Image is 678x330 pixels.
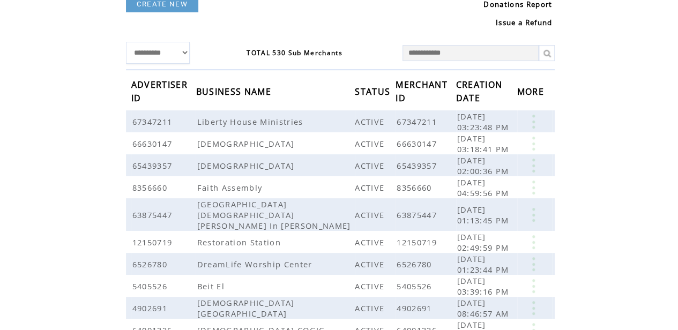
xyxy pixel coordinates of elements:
[196,83,273,103] span: BUSINESS NAME
[355,259,387,269] span: ACTIVE
[456,81,503,101] a: CREATION DATE
[397,138,439,149] span: 66630147
[457,204,512,226] span: [DATE] 01:13:45 PM
[457,133,512,154] span: [DATE] 03:18:41 PM
[355,209,387,220] span: ACTIVE
[197,116,306,127] span: Liberty House Ministries
[355,88,393,94] a: STATUS
[496,18,553,27] a: Issue a Refund
[457,231,512,253] span: [DATE] 02:49:59 PM
[131,81,188,101] a: ADVERTISER ID
[132,182,170,193] span: 8356660
[197,138,297,149] span: [DEMOGRAPHIC_DATA]
[397,160,439,171] span: 65439357
[132,116,175,127] span: 67347211
[457,111,512,132] span: [DATE] 03:23:48 PM
[197,237,283,247] span: Restoration Station
[397,281,434,291] span: 5405526
[132,237,175,247] span: 12150719
[397,116,439,127] span: 67347211
[355,116,387,127] span: ACTIVE
[355,182,387,193] span: ACTIVE
[456,76,503,109] span: CREATION DATE
[397,259,434,269] span: 6526780
[197,199,353,231] span: [GEOGRAPHIC_DATA][DEMOGRAPHIC_DATA][PERSON_NAME] In [PERSON_NAME]
[457,297,512,319] span: [DATE] 08:46:57 AM
[355,237,387,247] span: ACTIVE
[355,83,393,103] span: STATUS
[132,259,170,269] span: 6526780
[396,76,448,109] span: MERCHANT ID
[197,281,227,291] span: Beit El
[457,253,512,275] span: [DATE] 01:23:44 PM
[197,259,315,269] span: DreamLife Worship Center
[247,48,342,57] span: TOTAL 530 Sub Merchants
[197,182,265,193] span: Faith Assembly
[397,303,434,313] span: 4902691
[397,182,434,193] span: 8356660
[457,155,512,176] span: [DATE] 02:00:36 PM
[132,303,170,313] span: 4902691
[355,160,387,171] span: ACTIVE
[457,275,512,297] span: [DATE] 03:39:16 PM
[196,88,273,94] a: BUSINESS NAME
[396,81,448,101] a: MERCHANT ID
[397,237,439,247] span: 12150719
[197,297,294,319] span: [DEMOGRAPHIC_DATA][GEOGRAPHIC_DATA]
[517,83,547,103] span: MORE
[131,76,188,109] span: ADVERTISER ID
[457,177,512,198] span: [DATE] 04:59:56 PM
[355,138,387,149] span: ACTIVE
[355,281,387,291] span: ACTIVE
[197,160,297,171] span: [DEMOGRAPHIC_DATA]
[132,209,175,220] span: 63875447
[132,281,170,291] span: 5405526
[132,160,175,171] span: 65439357
[132,138,175,149] span: 66630147
[397,209,439,220] span: 63875447
[355,303,387,313] span: ACTIVE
